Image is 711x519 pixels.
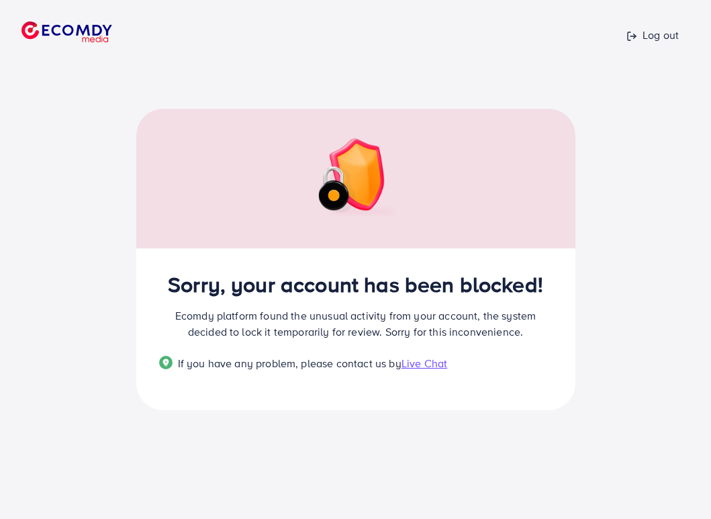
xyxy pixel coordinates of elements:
img: logo [21,21,112,42]
p: Log out [626,27,679,43]
h2: Sorry, your account has been blocked! [159,271,553,297]
iframe: Chat [654,459,701,509]
span: Live Chat [401,356,447,371]
img: Popup guide [159,356,173,369]
img: img [308,138,404,219]
span: If you have any problem, please contact us by [178,356,401,371]
a: logo [11,5,169,58]
p: Ecomdy platform found the unusual activity from your account, the system decided to lock it tempo... [159,308,553,340]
